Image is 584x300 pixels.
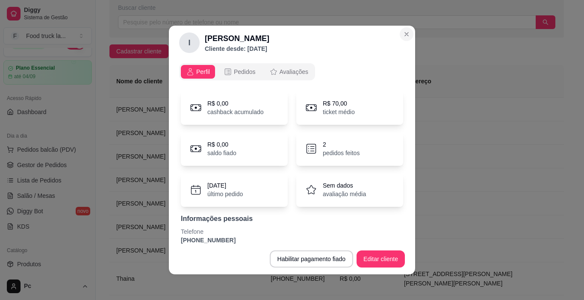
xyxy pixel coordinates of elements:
[207,181,243,190] p: [DATE]
[400,27,413,41] button: Close
[323,181,366,190] p: Sem dados
[205,32,269,44] h2: [PERSON_NAME]
[207,149,236,157] p: saldo fiado
[207,108,264,116] p: cashback acumulado
[270,250,354,268] button: Habilitar pagamento fiado
[179,63,405,80] div: opções
[323,99,355,108] p: R$ 70,00
[323,140,360,149] p: 2
[179,63,315,80] div: opções
[234,68,256,76] span: Pedidos
[207,140,236,149] p: R$ 0,00
[207,99,264,108] p: R$ 0,00
[196,68,210,76] span: Perfil
[205,44,269,53] p: Cliente desde: [DATE]
[280,68,308,76] span: Avaliações
[323,108,355,116] p: ticket médio
[323,190,366,198] p: avaliação média
[207,190,243,198] p: último pedido
[179,32,200,53] div: I
[357,250,405,268] button: Editar cliente
[323,149,360,157] p: pedidos feitos
[181,236,403,244] p: [PHONE_NUMBER]
[181,214,403,224] p: Informações pessoais
[181,227,403,236] p: Telefone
